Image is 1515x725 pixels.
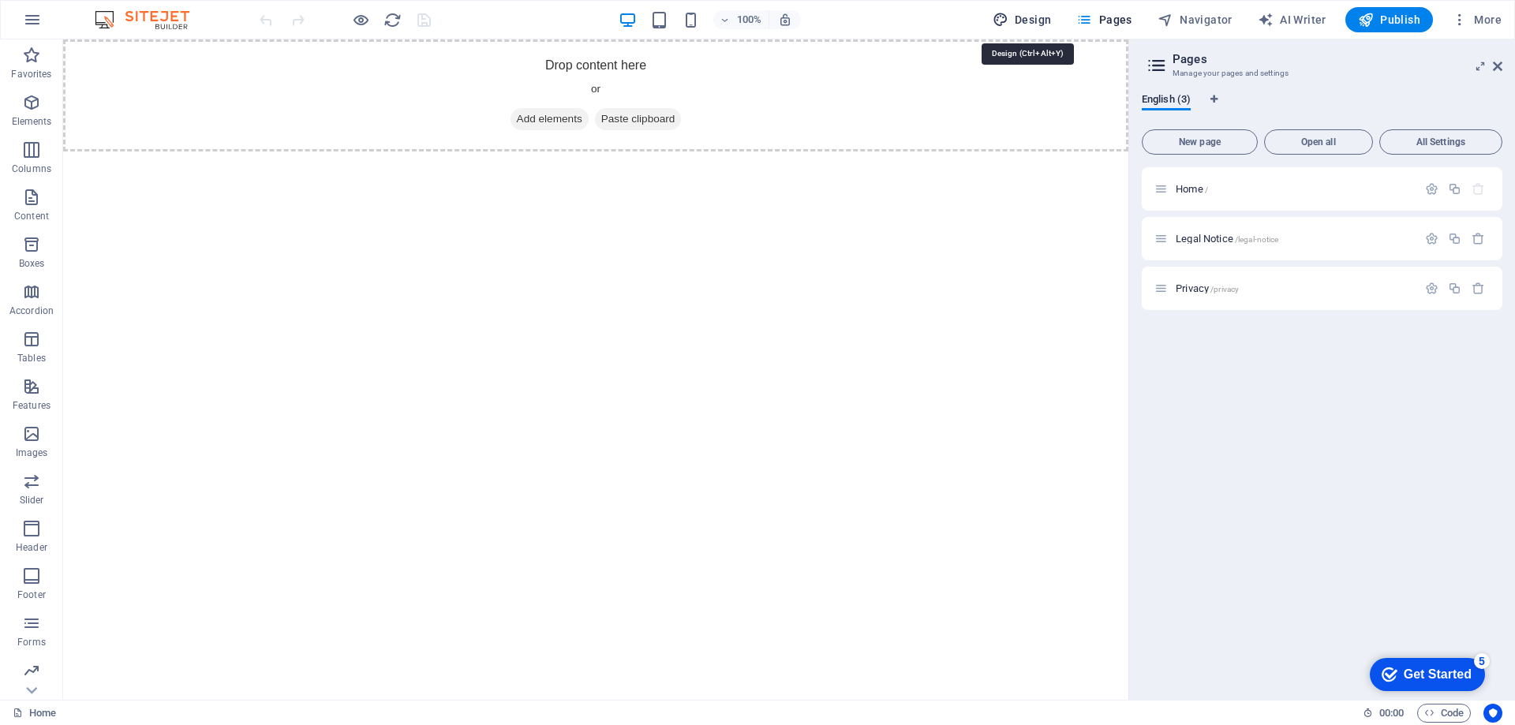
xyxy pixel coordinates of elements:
[1176,183,1208,195] span: Click to open page
[1379,129,1502,155] button: All Settings
[1472,282,1485,295] div: Remove
[532,69,619,91] span: Paste clipboard
[1264,129,1373,155] button: Open all
[1425,182,1438,196] div: Settings
[1176,233,1278,245] span: Click to open page
[1472,232,1485,245] div: Remove
[447,69,526,91] span: Add elements
[1149,137,1251,147] span: New page
[1142,93,1502,123] div: Language Tabs
[1173,66,1471,80] h3: Manage your pages and settings
[1472,182,1485,196] div: The startpage cannot be deleted
[1425,232,1438,245] div: Settings
[1235,235,1279,244] span: /legal-notice
[1357,650,1491,697] iframe: To enrich screen reader interactions, please activate Accessibility in Grammarly extension settings
[1173,52,1502,66] h2: Pages
[1142,129,1258,155] button: New page
[1271,137,1366,147] span: Open all
[1448,182,1461,196] div: Duplicate
[1171,234,1417,244] div: Legal Notice/legal-notice
[1171,184,1417,194] div: Home/
[1142,90,1191,112] span: English (3)
[1425,282,1438,295] div: Settings
[1205,185,1208,194] span: /
[1448,232,1461,245] div: Duplicate
[1176,282,1239,294] span: Click to open page
[1171,283,1417,293] div: Privacy/privacy
[1386,137,1495,147] span: All Settings
[1448,282,1461,295] div: Duplicate
[1210,285,1239,293] span: /privacy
